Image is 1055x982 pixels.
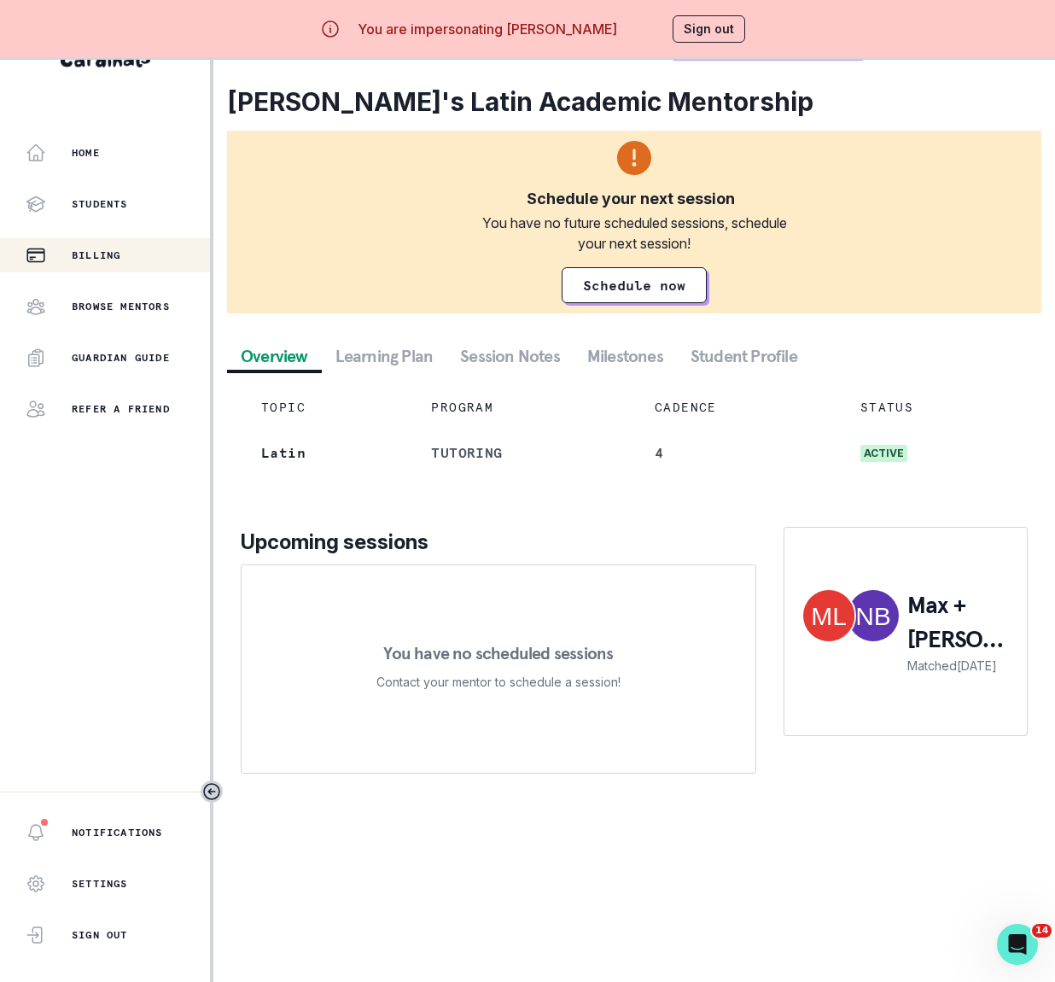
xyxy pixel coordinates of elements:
[673,15,745,43] button: Sign out
[446,341,574,371] button: Session Notes
[201,780,223,803] button: Toggle sidebar
[72,146,100,160] p: Home
[677,341,811,371] button: Student Profile
[562,267,707,303] a: Schedule now
[411,385,634,430] td: PROGRAM
[574,341,677,371] button: Milestones
[241,385,411,430] td: TOPIC
[72,248,120,262] p: Billing
[72,877,128,891] p: Settings
[72,826,163,839] p: Notifications
[860,445,907,462] span: active
[997,924,1038,965] iframe: Intercom live chat
[227,341,322,371] button: Overview
[907,657,1010,675] p: Matched [DATE]
[383,645,613,662] p: You have no scheduled sessions
[358,19,617,39] p: You are impersonating [PERSON_NAME]
[227,86,1041,117] h2: [PERSON_NAME]'s Latin Academic Mentorship
[376,672,621,693] p: Contact your mentor to schedule a session!
[848,590,899,641] img: Nicholas Brown
[72,928,128,942] p: Sign Out
[241,430,411,476] td: Latin
[470,213,798,254] div: You have no future scheduled sessions, schedule your next session!
[241,527,756,558] p: Upcoming sessions
[527,189,735,209] div: Schedule your next session
[634,430,840,476] td: 4
[411,430,634,476] td: tutoring
[840,385,1028,430] td: STATUS
[803,590,854,641] img: Max Liedtka
[907,588,1010,657] p: Max + [PERSON_NAME]
[322,341,447,371] button: Learning Plan
[1032,924,1052,938] span: 14
[634,385,840,430] td: CADENCE
[72,300,170,313] p: Browse Mentors
[72,197,128,211] p: Students
[72,351,170,365] p: Guardian Guide
[72,402,170,416] p: Refer a friend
